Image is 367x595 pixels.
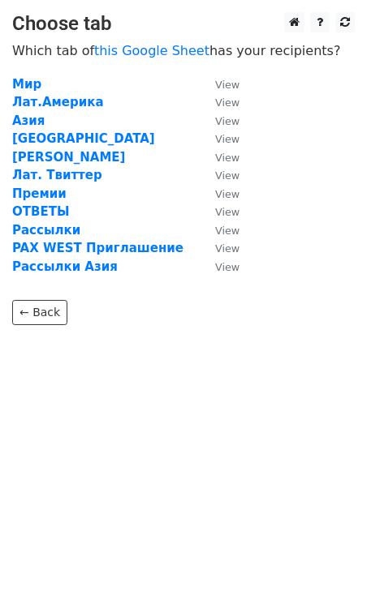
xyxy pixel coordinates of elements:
[12,131,155,146] a: [GEOGRAPHIC_DATA]
[215,169,240,182] small: View
[199,168,240,182] a: View
[215,242,240,255] small: View
[12,12,355,36] h3: Choose tab
[215,115,240,127] small: View
[199,204,240,219] a: View
[12,259,118,274] a: Рассылки Азия
[215,225,240,237] small: View
[215,133,240,145] small: View
[12,186,67,201] a: Премии
[12,300,67,325] a: ← Back
[12,77,41,92] a: Мир
[215,206,240,218] small: View
[12,241,183,255] a: PAX WEST Приглашение
[199,223,240,238] a: View
[199,241,240,255] a: View
[215,152,240,164] small: View
[12,168,102,182] a: Лат. Твиттер
[12,223,80,238] a: Рассылки
[199,150,240,165] a: View
[199,113,240,128] a: View
[215,261,240,273] small: View
[12,113,45,128] a: Азия
[12,42,355,59] p: Which tab of has your recipients?
[215,188,240,200] small: View
[199,259,240,274] a: View
[12,204,69,219] a: ОТВЕТЫ
[199,95,240,109] a: View
[12,150,125,165] a: [PERSON_NAME]
[215,96,240,109] small: View
[12,95,104,109] a: Лат.Америка
[199,186,240,201] a: View
[199,77,240,92] a: View
[199,131,240,146] a: View
[215,79,240,91] small: View
[94,43,209,58] a: this Google Sheet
